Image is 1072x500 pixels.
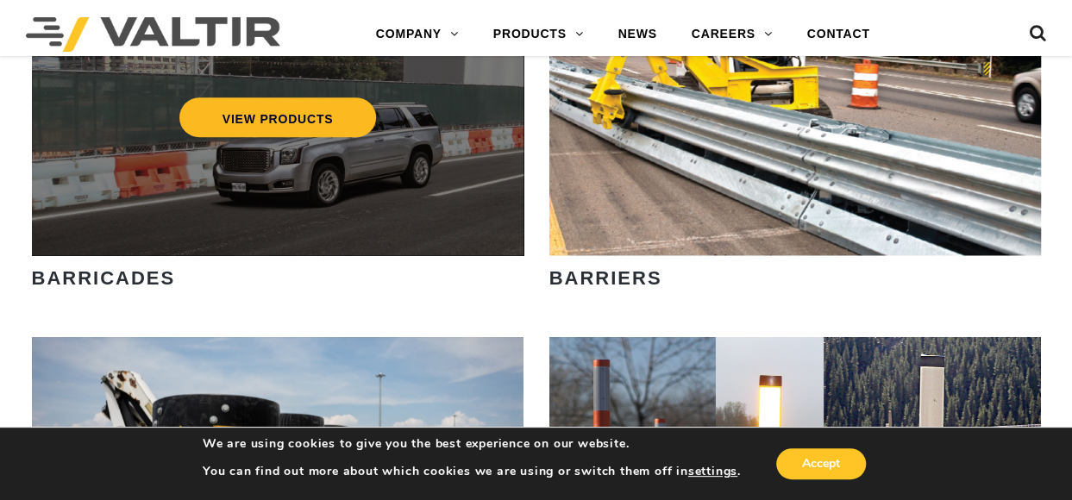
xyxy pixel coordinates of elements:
p: We are using cookies to give you the best experience on our website. [203,436,741,452]
strong: BARRIERS [549,267,662,289]
a: PRODUCTS [476,17,601,52]
a: CAREERS [674,17,790,52]
a: CONTACT [790,17,887,52]
button: Accept [776,448,866,479]
button: settings [688,464,737,479]
a: COMPANY [359,17,476,52]
p: You can find out more about which cookies we are using or switch them off in . [203,464,741,479]
strong: BARRICADES [32,267,176,289]
a: VIEW PRODUCTS [179,97,376,137]
a: NEWS [600,17,674,52]
img: Valtir [26,17,280,52]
